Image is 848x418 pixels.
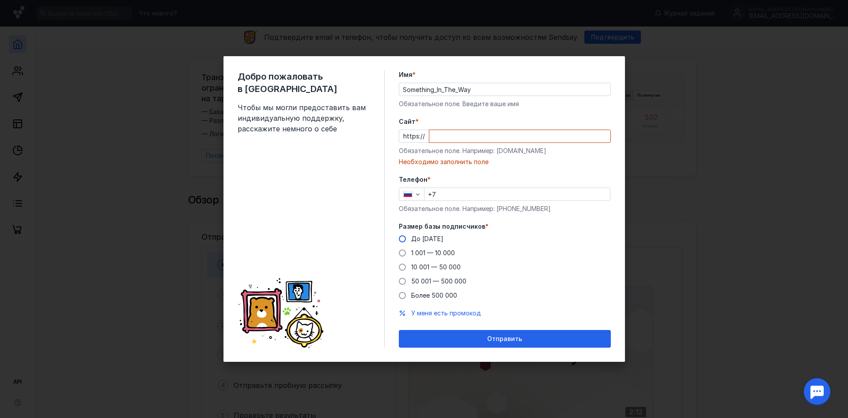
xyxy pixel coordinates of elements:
[399,175,428,184] span: Телефон
[411,235,443,242] span: До [DATE]
[399,100,611,108] div: Обязательное поле. Введите ваше имя
[238,70,370,95] span: Добро пожаловать в [GEOGRAPHIC_DATA]
[399,222,485,231] span: Размер базы подписчиков
[411,309,481,317] span: У меня есть промокод
[411,263,461,271] span: 10 001 — 50 000
[487,335,522,343] span: Отправить
[399,146,611,155] div: Обязательное поле. Например: [DOMAIN_NAME]
[411,249,455,257] span: 1 001 — 10 000
[399,157,611,166] div: Необходимо заполнить поле
[399,204,611,213] div: Обязательное поле. Например: [PHONE_NUMBER]
[411,309,481,318] button: У меня есть промокод
[399,70,413,79] span: Имя
[399,330,611,348] button: Отправить
[411,277,466,285] span: 50 001 — 500 000
[411,291,457,299] span: Более 500 000
[399,117,416,126] span: Cайт
[238,102,370,134] span: Чтобы мы могли предоставить вам индивидуальную поддержку, расскажите немного о себе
